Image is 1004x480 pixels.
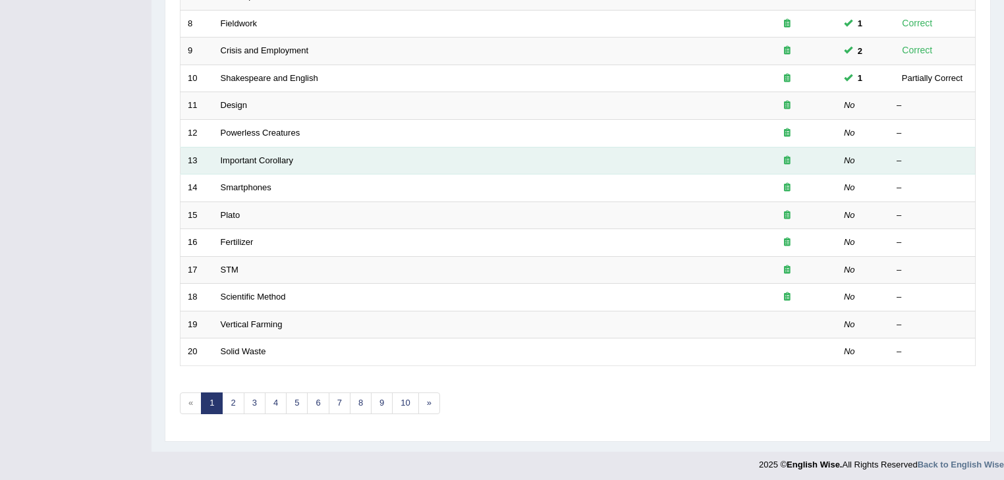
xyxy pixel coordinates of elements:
a: 1 [201,392,223,414]
em: No [844,265,855,275]
a: Fertilizer [221,237,254,247]
a: 3 [244,392,265,414]
span: You can still take this question [852,16,868,30]
div: – [897,346,968,358]
a: Fieldwork [221,18,258,28]
div: Correct [897,16,938,31]
div: Exam occurring question [745,155,829,167]
strong: English Wise. [787,460,842,469]
a: 10 [392,392,418,414]
div: – [897,155,968,167]
a: 6 [307,392,329,414]
em: No [844,319,855,329]
a: Crisis and Employment [221,45,309,55]
div: – [897,264,968,277]
div: Exam occurring question [745,127,829,140]
div: Exam occurring question [745,99,829,112]
div: – [897,209,968,222]
span: « [180,392,202,414]
div: – [897,127,968,140]
div: 2025 © All Rights Reserved [759,452,1004,471]
td: 9 [181,38,213,65]
em: No [844,346,855,356]
td: 20 [181,338,213,366]
div: – [897,182,968,194]
td: 10 [181,65,213,92]
a: Powerless Creatures [221,128,300,138]
td: 14 [181,174,213,202]
a: 8 [350,392,372,414]
td: 11 [181,92,213,120]
em: No [844,210,855,220]
span: You can still take this question [852,71,868,85]
div: Exam occurring question [745,209,829,222]
a: 2 [222,392,244,414]
a: Scientific Method [221,292,286,302]
a: 7 [329,392,350,414]
em: No [844,237,855,247]
div: Exam occurring question [745,264,829,277]
a: Plato [221,210,240,220]
a: 5 [286,392,308,414]
a: Design [221,100,247,110]
div: Exam occurring question [745,18,829,30]
div: Exam occurring question [745,182,829,194]
a: 9 [371,392,393,414]
em: No [844,155,855,165]
a: Smartphones [221,182,271,192]
td: 15 [181,201,213,229]
div: Exam occurring question [745,72,829,85]
em: No [844,128,855,138]
em: No [844,182,855,192]
td: 16 [181,229,213,257]
a: Vertical Farming [221,319,283,329]
div: Partially Correct [897,71,968,85]
a: Shakespeare and English [221,73,318,83]
td: 12 [181,119,213,147]
span: You can still take this question [852,44,868,58]
td: 13 [181,147,213,174]
td: 18 [181,284,213,311]
td: 17 [181,256,213,284]
div: Exam occurring question [745,236,829,249]
td: 8 [181,10,213,38]
div: Exam occurring question [745,45,829,57]
a: Important Corollary [221,155,294,165]
a: » [418,392,440,414]
div: Exam occurring question [745,291,829,304]
a: 4 [265,392,287,414]
div: – [897,236,968,249]
em: No [844,100,855,110]
a: Solid Waste [221,346,266,356]
em: No [844,292,855,302]
td: 19 [181,311,213,338]
div: Correct [897,43,938,58]
a: STM [221,265,238,275]
a: Back to English Wise [918,460,1004,469]
div: – [897,99,968,112]
div: – [897,291,968,304]
div: – [897,319,968,331]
